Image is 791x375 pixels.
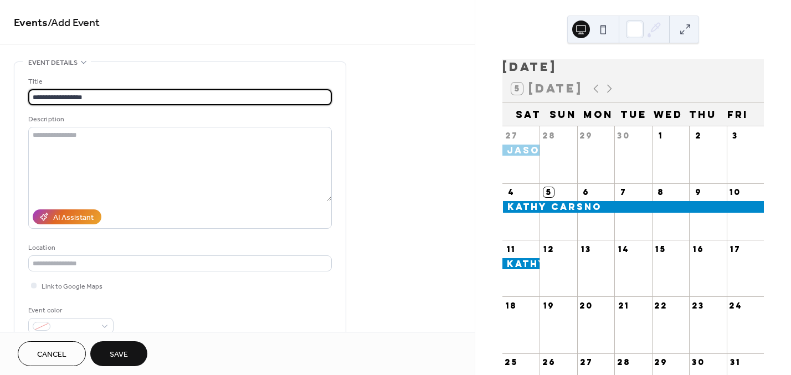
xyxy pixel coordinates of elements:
div: 27 [581,357,591,367]
div: Sat [511,102,546,126]
div: 13 [581,244,591,254]
div: Location [28,242,330,254]
div: 28 [618,357,628,367]
div: 10 [731,187,741,197]
span: Cancel [37,349,66,361]
div: 22 [656,301,666,311]
div: 26 [543,357,553,367]
button: Cancel [18,341,86,366]
div: Kathy Carsno [502,258,540,269]
div: 30 [693,357,703,367]
div: Fri [720,102,755,126]
span: Link to Google Maps [42,281,102,292]
div: 12 [543,244,553,254]
div: 19 [543,301,553,311]
div: 1 [656,130,666,140]
div: 18 [506,301,516,311]
span: Save [110,349,128,361]
div: Tue [616,102,651,126]
div: Sun [546,102,581,126]
div: 9 [693,187,703,197]
div: 27 [506,130,516,140]
div: 11 [506,244,516,254]
div: 24 [731,301,741,311]
div: 29 [581,130,591,140]
div: 2 [693,130,703,140]
div: 4 [506,187,516,197]
div: 15 [656,244,666,254]
button: Save [90,341,147,366]
div: 8 [656,187,666,197]
div: 30 [618,130,628,140]
div: AI Assistant [53,212,94,224]
div: Description [28,114,330,125]
div: Title [28,76,330,88]
div: Jason Harness [502,145,540,156]
div: Event color [28,305,111,316]
div: 29 [656,357,666,367]
a: Events [14,12,48,34]
div: 23 [693,301,703,311]
div: [DATE] [502,59,764,75]
div: Thu [686,102,721,126]
div: 31 [731,357,741,367]
div: 28 [543,130,553,140]
div: 6 [581,187,591,197]
div: Mon [581,102,616,126]
div: 25 [506,357,516,367]
div: Wed [651,102,686,126]
div: 17 [731,244,741,254]
div: 7 [618,187,628,197]
div: 5 [543,187,553,197]
div: 20 [581,301,591,311]
span: Event details [28,57,78,69]
div: Kathy Carsno [502,201,764,212]
button: AI Assistant [33,209,101,224]
div: 14 [618,244,628,254]
div: 3 [731,130,741,140]
div: 16 [693,244,703,254]
span: / Add Event [48,12,100,34]
div: 21 [618,301,628,311]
